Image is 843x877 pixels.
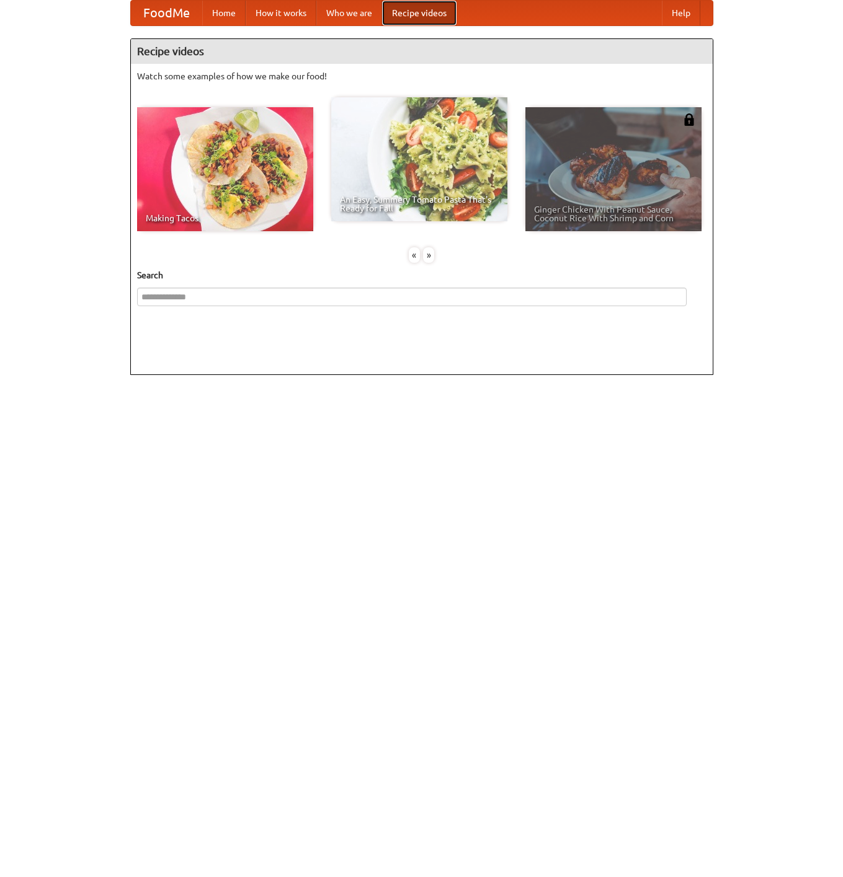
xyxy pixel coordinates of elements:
span: An Easy, Summery Tomato Pasta That's Ready for Fall [340,195,499,213]
a: An Easy, Summery Tomato Pasta That's Ready for Fall [331,97,507,221]
a: Who we are [316,1,382,25]
div: » [423,247,434,263]
a: FoodMe [131,1,202,25]
h4: Recipe videos [131,39,713,64]
a: How it works [246,1,316,25]
a: Making Tacos [137,107,313,231]
h5: Search [137,269,707,281]
a: Help [662,1,700,25]
p: Watch some examples of how we make our food! [137,70,707,82]
img: 483408.png [683,113,695,126]
a: Home [202,1,246,25]
a: Recipe videos [382,1,457,25]
div: « [409,247,420,263]
span: Making Tacos [146,214,305,223]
